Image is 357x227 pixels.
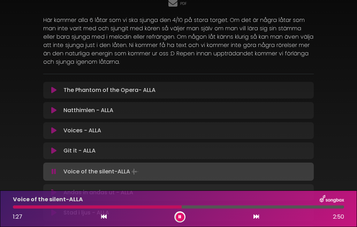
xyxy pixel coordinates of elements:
[63,147,96,155] p: Git it - ALLA
[63,86,155,94] p: The Phantom of the Opera- ALLA
[130,167,140,177] img: waveform4.gif
[13,195,83,204] p: Voice of the silent-ALLA
[63,167,140,177] p: Voice of the silent-ALLA
[180,1,187,7] a: PDF
[333,213,344,221] span: 2:50
[43,16,314,66] p: Här kommer alla 6 låtar som vi ska sjunga den 4/10 på stora torget. Om det är några låtar som man...
[63,188,133,197] p: Andas in andas ut - ALLA
[13,213,22,221] span: 1:27
[320,195,344,204] img: songbox-logo-white.png
[63,126,101,135] p: Voices - ALLA
[63,106,113,115] p: Natthimlen - ALLA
